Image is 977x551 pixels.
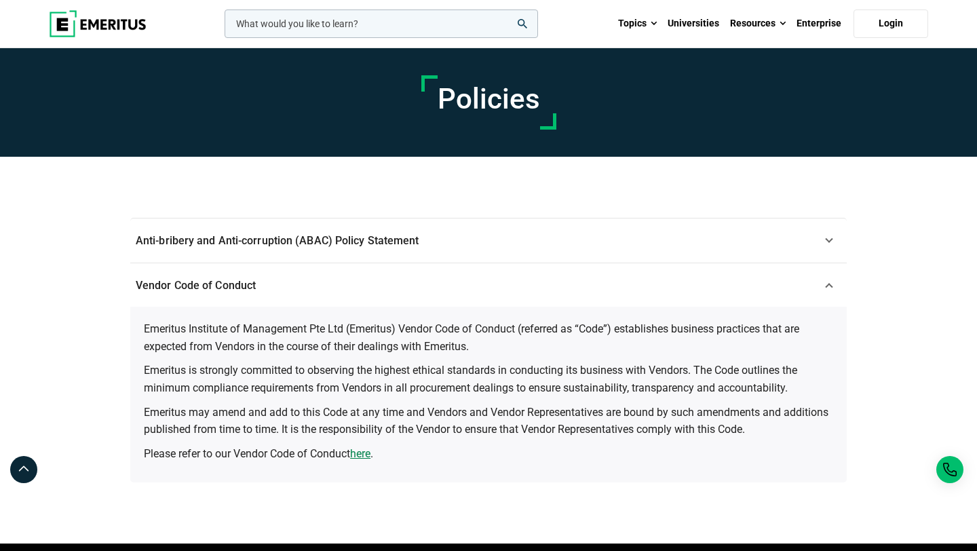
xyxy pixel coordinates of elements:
p: Emeritus may amend and add to this Code at any time and Vendors and Vendor Representatives are bo... [144,404,833,438]
span: Anti-bribery and Anti-corruption (ABAC) Policy Statement [136,234,419,247]
p: Emeritus is strongly committed to observing the highest ethical standards in conducting its busin... [144,362,833,396]
a: Vendor Code of Conduct [130,263,847,308]
a: here [350,445,370,463]
span: Vendor Code of Conduct [136,279,256,292]
a: Login [854,9,928,38]
p: Emeritus Institute of Management Pte Ltd (Emeritus) Vendor Code of Conduct (referred as “Code”) e... [144,320,833,355]
a: Anti-bribery and Anti-corruption (ABAC) Policy Statement [130,218,847,263]
input: woocommerce-product-search-field-0 [225,9,538,38]
h1: Policies [438,82,540,116]
p: Please refer to our Vendor Code of Conduct . [144,445,833,463]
